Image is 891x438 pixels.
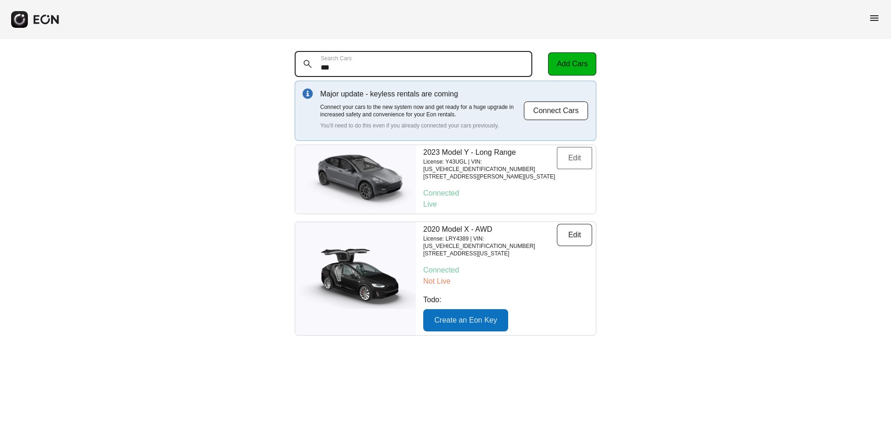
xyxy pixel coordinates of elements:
button: Create an Eon Key [423,309,508,331]
p: 2020 Model X - AWD [423,224,557,235]
p: License: Y43UGL | VIN: [US_VEHICLE_IDENTIFICATION_NUMBER] [423,158,557,173]
img: car [295,149,416,209]
p: 2023 Model Y - Long Range [423,147,557,158]
p: Connected [423,188,592,199]
p: Todo: [423,294,592,305]
p: Live [423,199,592,210]
p: Connect your cars to the new system now and get ready for a huge upgrade in increased safety and ... [320,103,523,118]
button: Add Cars [548,52,596,76]
span: menu [869,13,880,24]
img: info [303,89,313,99]
p: You'll need to do this even if you already connected your cars previously. [320,122,523,129]
p: Not Live [423,276,592,287]
p: Major update - keyless rentals are coming [320,89,523,100]
p: [STREET_ADDRESS][PERSON_NAME][US_STATE] [423,173,557,180]
button: Connect Cars [523,101,588,121]
button: Edit [557,147,592,169]
p: [STREET_ADDRESS][US_STATE] [423,250,557,257]
label: Search Cars [321,55,352,62]
p: License: LRY4389 | VIN: [US_VEHICLE_IDENTIFICATION_NUMBER] [423,235,557,250]
img: car [295,248,416,309]
p: Connected [423,265,592,276]
button: Edit [557,224,592,246]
